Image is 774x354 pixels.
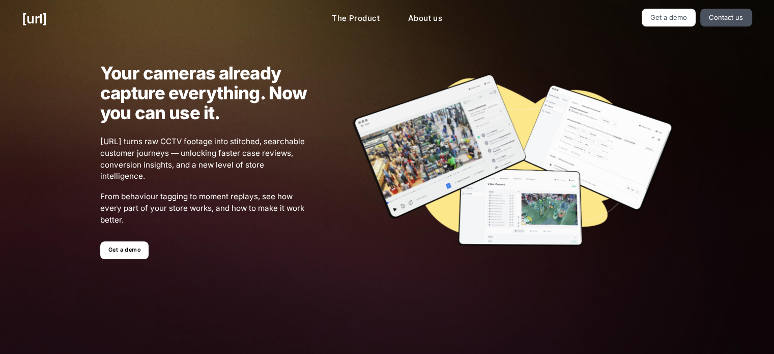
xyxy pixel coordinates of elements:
[100,191,307,226] span: From behaviour tagging to moment replays, see how every part of your store works, and how to make...
[100,241,149,259] a: Get a demo
[642,9,696,26] a: Get a demo
[324,9,388,29] a: The Product
[100,136,307,182] span: [URL] turns raw CCTV footage into stitched, searchable customer journeys — unlocking faster case ...
[700,9,752,26] a: Contact us
[400,9,450,29] a: About us
[22,9,47,29] a: [URL]
[100,63,307,123] h1: Your cameras already capture everything. Now you can use it.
